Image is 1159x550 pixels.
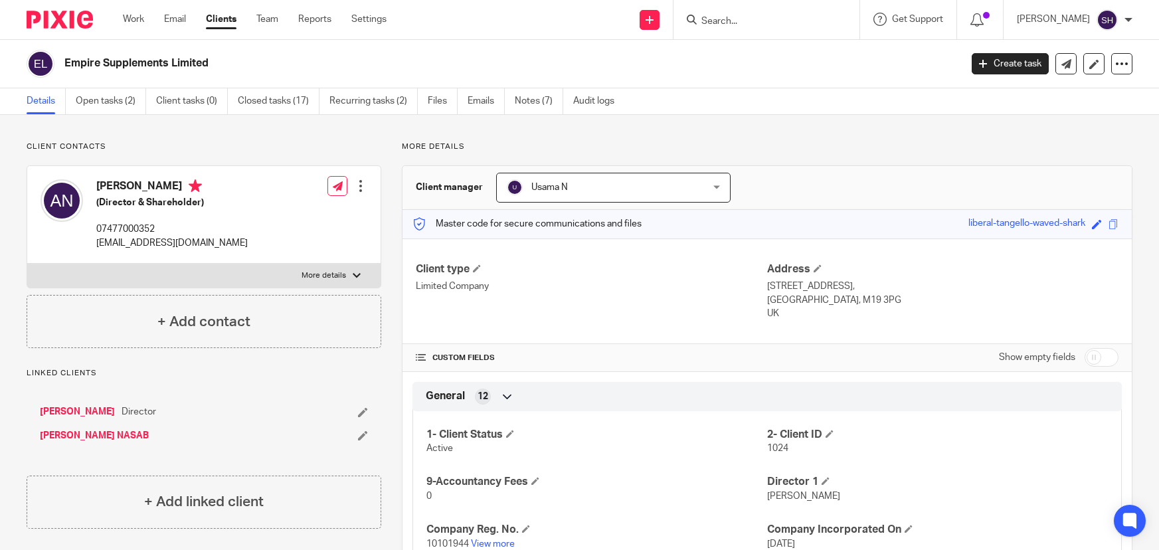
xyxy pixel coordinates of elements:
h4: + Add linked client [144,492,264,512]
p: More details [302,270,346,281]
p: [PERSON_NAME] [1017,13,1090,26]
a: Open tasks (2) [76,88,146,114]
a: Reports [298,13,331,26]
img: svg%3E [1097,9,1118,31]
a: Email [164,13,186,26]
a: Work [123,13,144,26]
label: Show empty fields [999,351,1075,364]
span: Director [122,405,156,418]
h4: CUSTOM FIELDS [416,353,767,363]
h4: Company Incorporated On [767,523,1108,537]
img: svg%3E [27,50,54,78]
p: Limited Company [416,280,767,293]
a: View more [471,539,515,549]
a: Team [256,13,278,26]
span: 1024 [767,444,788,453]
p: Client contacts [27,141,381,152]
a: Notes (7) [515,88,563,114]
div: liberal-tangello-waved-shark [968,217,1085,232]
p: [GEOGRAPHIC_DATA], M19 3PG [767,294,1118,307]
h4: 1- Client Status [426,428,767,442]
a: Audit logs [573,88,624,114]
p: [EMAIL_ADDRESS][DOMAIN_NAME] [96,236,248,250]
h4: Director 1 [767,475,1108,489]
span: 0 [426,492,432,501]
span: [PERSON_NAME] [767,492,840,501]
span: [DATE] [767,539,795,549]
a: Closed tasks (17) [238,88,319,114]
a: Emails [468,88,505,114]
h3: Client manager [416,181,483,194]
img: svg%3E [507,179,523,195]
p: [STREET_ADDRESS], [767,280,1118,293]
span: 12 [478,390,488,403]
h5: (Director & Shareholder) [96,196,248,209]
h4: Client type [416,262,767,276]
h4: [PERSON_NAME] [96,179,248,196]
a: Details [27,88,66,114]
input: Search [700,16,820,28]
p: UK [767,307,1118,320]
h2: Empire Supplements Limited [64,56,774,70]
a: Settings [351,13,387,26]
a: Clients [206,13,236,26]
span: Active [426,444,453,453]
h4: 9-Accountancy Fees [426,475,767,489]
h4: 2- Client ID [767,428,1108,442]
span: Get Support [892,15,943,24]
span: Usama N [531,183,568,192]
img: Pixie [27,11,93,29]
a: Create task [972,53,1049,74]
a: Recurring tasks (2) [329,88,418,114]
p: Linked clients [27,368,381,379]
h4: + Add contact [157,312,250,332]
h4: Company Reg. No. [426,523,767,537]
h4: Address [767,262,1118,276]
a: [PERSON_NAME] [40,405,115,418]
img: svg%3E [41,179,83,222]
p: More details [402,141,1132,152]
i: Primary [189,179,202,193]
p: Master code for secure communications and files [412,217,642,230]
a: [PERSON_NAME] NASAB [40,429,149,442]
span: 10101944 [426,539,469,549]
a: Files [428,88,458,114]
p: 07477000352 [96,223,248,236]
a: Client tasks (0) [156,88,228,114]
span: General [426,389,465,403]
